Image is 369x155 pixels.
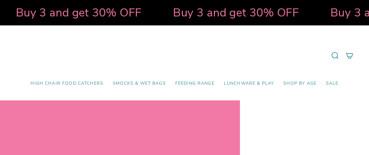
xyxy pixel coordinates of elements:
[30,81,103,86] span: High Chair Food Catchers
[175,81,214,86] span: Feeding Range
[321,76,343,91] a: SALE
[219,76,279,91] a: Lunchware & Play
[113,81,166,86] span: Smocks & Wet Bags
[283,81,317,86] span: Shop by Age
[171,76,219,91] a: Feeding Range
[172,5,298,20] strong: Buy 3 and get 30% OFF
[26,76,108,91] a: High Chair Food Catchers
[14,5,140,20] strong: Buy 3 and get 30% OFF
[224,81,274,86] span: Lunchware & Play
[130,35,239,76] a: Mumma’s Little Helpers
[326,81,339,86] span: SALE
[108,76,171,91] a: Smocks & Wet Bags
[279,76,321,91] a: Shop by Age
